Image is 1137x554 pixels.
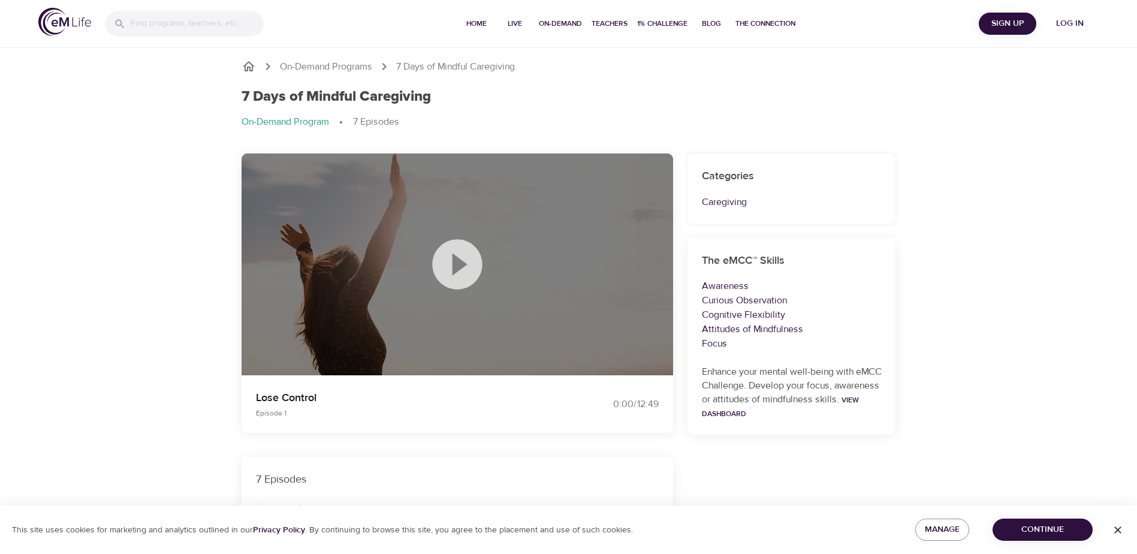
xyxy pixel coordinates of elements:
[702,168,882,185] h6: Categories
[242,115,896,130] nav: breadcrumb
[925,522,960,537] span: Manage
[1002,522,1083,537] span: Continue
[984,16,1032,31] span: Sign Up
[702,336,882,351] p: Focus
[702,322,882,336] p: Attitudes of Mindfulness
[979,13,1036,35] button: Sign Up
[1041,13,1099,35] button: Log in
[256,390,554,406] p: Lose Control
[353,115,399,129] p: 7 Episodes
[462,17,491,30] span: Home
[915,519,969,541] button: Manage
[253,525,305,535] a: Privacy Policy
[256,408,554,418] p: Episode 1
[539,17,582,30] span: On-Demand
[394,502,505,519] h6: Lose Control
[637,17,687,30] span: 1% Challenge
[702,279,882,293] p: Awareness
[396,60,515,74] p: 7 Days of Mindful Caregiving
[242,59,896,74] nav: breadcrumb
[702,252,882,270] h6: The eMCC™ Skills
[993,519,1093,541] button: Continue
[592,17,628,30] span: Teachers
[280,60,372,74] a: On-Demand Programs
[735,17,795,30] span: The Connection
[242,88,431,106] h1: 7 Days of Mindful Caregiving
[500,17,529,30] span: Live
[702,308,882,322] p: Cognitive Flexibility
[702,365,882,420] p: Enhance your mental well-being with eMCC Challenge. Develop your focus, awareness or attitudes of...
[697,17,726,30] span: Blog
[242,115,329,129] p: On-Demand Program
[38,8,91,36] img: logo
[1046,16,1094,31] span: Log in
[256,471,659,487] p: 7 Episodes
[569,398,659,411] div: 0:00 / 12:49
[702,195,882,209] p: Caregiving
[131,11,264,37] input: Find programs, teachers, etc...
[702,293,882,308] p: Curious Observation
